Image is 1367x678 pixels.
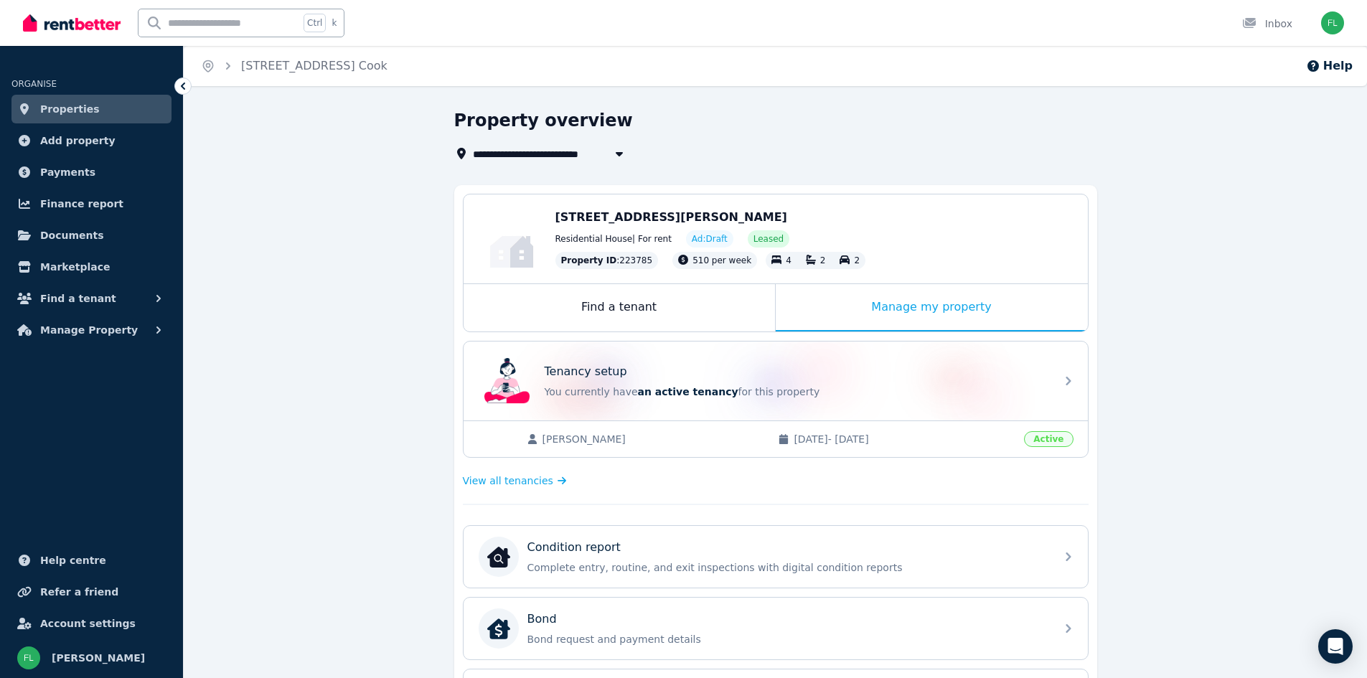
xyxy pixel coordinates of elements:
[753,233,784,245] span: Leased
[545,363,627,380] p: Tenancy setup
[40,583,118,601] span: Refer a friend
[484,358,530,404] img: Tenancy setup
[545,385,1047,399] p: You currently have for this property
[11,316,172,344] button: Manage Property
[776,284,1088,331] div: Manage my property
[854,255,860,265] span: 2
[11,284,172,313] button: Find a tenant
[561,255,617,266] span: Property ID
[40,258,110,276] span: Marketplace
[11,253,172,281] a: Marketplace
[464,598,1088,659] a: BondBondBond request and payment details
[555,210,787,224] span: [STREET_ADDRESS][PERSON_NAME]
[40,132,116,149] span: Add property
[542,432,764,446] span: [PERSON_NAME]
[527,560,1047,575] p: Complete entry, routine, and exit inspections with digital condition reports
[463,474,567,488] a: View all tenancies
[638,386,738,397] span: an active tenancy
[11,189,172,218] a: Finance report
[40,321,138,339] span: Manage Property
[692,233,728,245] span: Ad: Draft
[555,233,672,245] span: Residential House | For rent
[692,255,751,265] span: 510 per week
[464,526,1088,588] a: Condition reportCondition reportComplete entry, routine, and exit inspections with digital condit...
[52,649,145,667] span: [PERSON_NAME]
[40,164,95,181] span: Payments
[1242,17,1292,31] div: Inbox
[11,578,172,606] a: Refer a friend
[40,552,106,569] span: Help centre
[463,474,553,488] span: View all tenancies
[184,46,405,86] nav: Breadcrumb
[304,14,326,32] span: Ctrl
[527,611,557,628] p: Bond
[332,17,337,29] span: k
[11,95,172,123] a: Properties
[17,646,40,669] img: Florence Law
[40,615,136,632] span: Account settings
[11,126,172,155] a: Add property
[40,195,123,212] span: Finance report
[11,79,57,89] span: ORGANISE
[794,432,1015,446] span: [DATE] - [DATE]
[11,609,172,638] a: Account settings
[820,255,826,265] span: 2
[1306,57,1353,75] button: Help
[487,545,510,568] img: Condition report
[40,290,116,307] span: Find a tenant
[527,632,1047,646] p: Bond request and payment details
[454,109,633,132] h1: Property overview
[1024,431,1073,447] span: Active
[23,12,121,34] img: RentBetter
[487,617,510,640] img: Bond
[555,252,659,269] div: : 223785
[40,227,104,244] span: Documents
[11,158,172,187] a: Payments
[11,221,172,250] a: Documents
[40,100,100,118] span: Properties
[786,255,791,265] span: 4
[1321,11,1344,34] img: Florence Law
[527,539,621,556] p: Condition report
[11,546,172,575] a: Help centre
[241,59,387,72] a: [STREET_ADDRESS] Cook
[1318,629,1353,664] div: Open Intercom Messenger
[464,284,775,331] div: Find a tenant
[464,342,1088,420] a: Tenancy setupTenancy setupYou currently havean active tenancyfor this property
